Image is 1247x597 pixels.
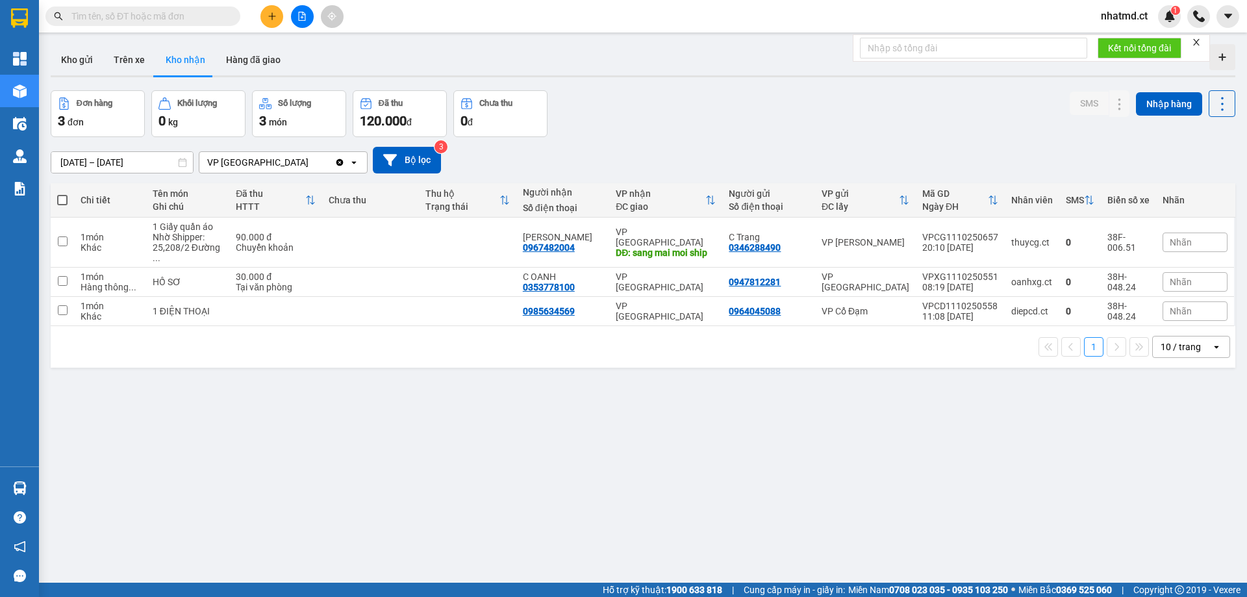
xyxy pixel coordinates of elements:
[609,183,722,218] th: Toggle SortBy
[236,201,305,212] div: HTTT
[81,232,140,242] div: 1 món
[603,583,722,597] span: Hỗ trợ kỹ thuật:
[460,113,468,129] span: 0
[732,583,734,597] span: |
[1209,44,1235,70] div: Tạo kho hàng mới
[153,253,160,263] span: ...
[1161,340,1201,353] div: 10 / trang
[815,183,916,218] th: Toggle SortBy
[158,113,166,129] span: 0
[922,188,988,199] div: Mã GD
[13,149,27,163] img: warehouse-icon
[11,8,28,28] img: logo-vxr
[822,272,909,292] div: VP [GEOGRAPHIC_DATA]
[523,232,603,242] div: Đặng Dũng
[616,272,716,292] div: VP [GEOGRAPHIC_DATA]
[13,52,27,66] img: dashboard-icon
[1175,585,1184,594] span: copyright
[419,183,516,218] th: Toggle SortBy
[523,272,603,282] div: C OANH
[153,201,223,212] div: Ghi chú
[51,90,145,137] button: Đơn hàng3đơn
[729,201,809,212] div: Số điện thoại
[58,113,65,129] span: 3
[1107,272,1150,292] div: 38H-048.24
[1192,38,1201,47] span: close
[155,44,216,75] button: Kho nhận
[666,585,722,595] strong: 1900 633 818
[889,585,1008,595] strong: 0708 023 035 - 0935 103 250
[321,5,344,28] button: aim
[425,188,499,199] div: Thu hộ
[153,232,223,263] div: Nhờ Shipper: 25,208/2 Đường Trấn Cung, Cổ Nhuế, Bắc Từ Liêm, HN (cước 40K+50 Shipper)
[297,12,307,21] span: file-add
[81,282,140,292] div: Hàng thông thường
[922,242,998,253] div: 20:10 [DATE]
[252,90,346,137] button: Số lượng3món
[744,583,845,597] span: Cung cấp máy in - giấy in:
[425,201,499,212] div: Trạng thái
[13,182,27,196] img: solution-icon
[291,5,314,28] button: file-add
[922,301,998,311] div: VPCD1110250558
[236,232,316,242] div: 90.000 đ
[523,242,575,253] div: 0967482004
[729,277,781,287] div: 0947812281
[236,282,316,292] div: Tại văn phòng
[310,156,311,169] input: Selected VP Mỹ Đình.
[922,201,988,212] div: Ngày ĐH
[329,195,413,205] div: Chưa thu
[334,157,345,168] svg: Clear value
[860,38,1087,58] input: Nhập số tổng đài
[922,232,998,242] div: VPCG1110250657
[1164,10,1176,22] img: icon-new-feature
[68,117,84,127] span: đơn
[1066,195,1084,205] div: SMS
[435,140,447,153] sup: 3
[1170,237,1192,248] span: Nhãn
[729,306,781,316] div: 0964045088
[1066,277,1094,287] div: 0
[1107,232,1150,253] div: 38F-006.51
[616,248,716,258] div: DĐ: sang mai moi ship
[14,540,26,553] span: notification
[77,99,112,108] div: Đơn hàng
[81,195,140,205] div: Chi tiết
[236,272,316,282] div: 30.000 đ
[153,277,223,287] div: HỒ SƠ
[177,99,217,108] div: Khối lượng
[1107,301,1150,322] div: 38H-048.24
[1173,6,1178,15] span: 1
[1222,10,1234,22] span: caret-down
[71,9,225,23] input: Tìm tên, số ĐT hoặc mã đơn
[168,117,178,127] span: kg
[1011,277,1053,287] div: oanhxg.ct
[729,188,809,199] div: Người gửi
[236,242,316,253] div: Chuyển khoản
[1098,38,1181,58] button: Kết nối tổng đài
[1011,237,1053,248] div: thuycg.ct
[13,481,27,495] img: warehouse-icon
[1056,585,1112,595] strong: 0369 525 060
[1171,6,1180,15] sup: 1
[278,99,311,108] div: Số lượng
[360,113,407,129] span: 120.000
[1170,277,1192,287] span: Nhãn
[14,570,26,582] span: message
[81,301,140,311] div: 1 món
[922,311,998,322] div: 11:08 [DATE]
[81,311,140,322] div: Khác
[822,188,899,199] div: VP gửi
[468,117,473,127] span: đ
[616,227,716,248] div: VP [GEOGRAPHIC_DATA]
[260,5,283,28] button: plus
[216,44,291,75] button: Hàng đã giao
[269,117,287,127] span: món
[1090,8,1158,24] span: nhatmd.ct
[129,282,136,292] span: ...
[916,183,1005,218] th: Toggle SortBy
[153,306,223,316] div: 1 ĐIỆN THOẠI
[51,152,193,173] input: Select a date range.
[729,232,809,242] div: C Trang
[81,242,140,253] div: Khác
